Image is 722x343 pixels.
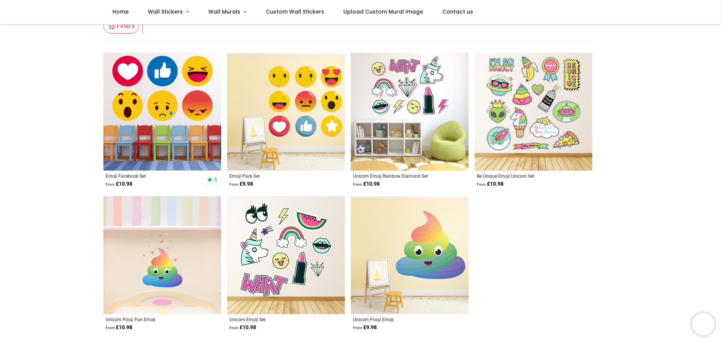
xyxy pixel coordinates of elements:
[351,196,469,314] img: Unicorn Poop Emoji Wall Sticker
[208,8,240,15] span: Wall Murals
[229,180,253,188] strong: £ 9.98
[103,196,221,314] img: Unicorn Poop Fun Emoji Wall Sticker
[106,326,115,330] span: From
[229,173,320,179] a: Emoji Pack Set
[103,18,139,34] button: Filters
[477,173,567,179] a: Be Unique Emoji Unicorn Set
[353,316,444,322] a: Unicorn Poop Emoji
[103,53,221,171] img: Emoji Facebook Wall Sticker Set
[353,326,362,330] span: From
[106,180,132,188] strong: £ 10.98
[214,176,217,183] span: 5
[475,53,592,171] img: Be Unique Emoji Unicorn Wall Sticker Set
[442,8,473,15] span: Contact us
[106,173,196,179] a: Emoji Facebook Set
[477,180,504,188] strong: £ 10.98
[353,182,362,186] span: From
[148,8,183,15] span: Wall Stickers
[227,196,345,314] img: Unicorn Emoji Wall Sticker Set
[227,53,345,171] img: Emoji Pack Wall Sticker Set
[229,326,238,330] span: From
[106,316,196,322] a: Unicorn Poop Fun Emoji
[229,324,256,331] strong: £ 10.98
[229,316,320,322] a: Unicorn Emoji Set
[106,182,115,186] span: From
[106,324,132,331] strong: £ 10.98
[353,324,377,331] strong: £ 9.98
[351,53,469,171] img: Unicorn Emoji Rainbow Diamond Wall Sticker Set
[112,8,129,15] span: Home
[229,182,238,186] span: From
[353,180,380,188] strong: £ 10.98
[477,182,486,186] span: From
[343,8,423,15] span: Upload Custom Mural Image
[266,8,324,15] span: Custom Wall Stickers
[692,313,714,335] iframe: Brevo live chat
[353,173,444,179] a: Unicorn Emoji Rainbow Diamond Set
